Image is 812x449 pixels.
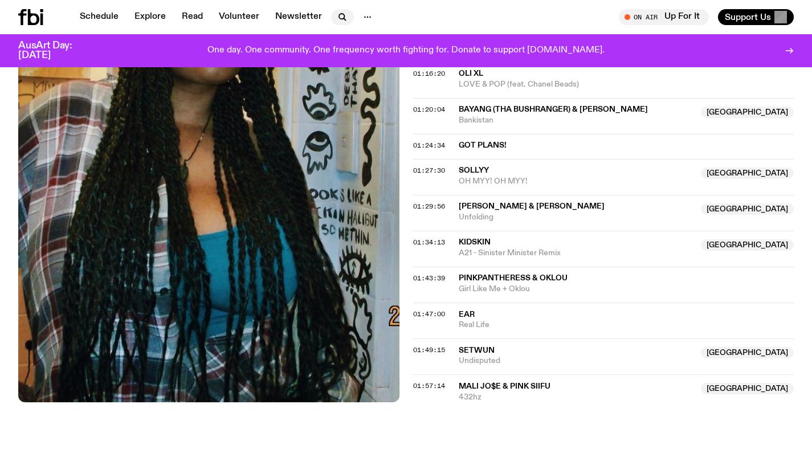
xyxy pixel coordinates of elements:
[212,9,266,25] a: Volunteer
[459,202,605,210] span: [PERSON_NAME] & [PERSON_NAME]
[459,392,695,403] span: 432hz
[413,274,445,283] span: 01:43:39
[459,115,695,126] span: Bankistan
[459,176,695,187] span: OH MYY! OH MYY!
[459,320,794,330] span: Real Life
[128,9,173,25] a: Explore
[459,284,794,295] span: Girl Like Me + Oklou
[459,79,794,90] span: LOVE & POP (feat. Chanel Beads)
[413,309,445,319] span: 01:47:00
[413,345,445,354] span: 01:49:15
[413,381,445,390] span: 01:57:14
[459,248,695,259] span: A21 - Sinister Minister Remix
[175,9,210,25] a: Read
[701,107,794,118] span: [GEOGRAPHIC_DATA]
[701,239,794,251] span: [GEOGRAPHIC_DATA]
[459,70,483,77] span: Oli XL
[73,9,125,25] a: Schedule
[459,382,550,390] span: MALI JO$E & Pink Siifu
[459,346,495,354] span: Setwun
[701,347,794,358] span: [GEOGRAPHIC_DATA]
[718,9,794,25] button: Support Us
[701,168,794,179] span: [GEOGRAPHIC_DATA]
[18,41,91,60] h3: AusArt Day: [DATE]
[459,311,475,319] span: ear
[701,203,794,215] span: [GEOGRAPHIC_DATA]
[413,69,445,78] span: 01:16:20
[413,141,445,150] span: 01:24:34
[459,105,648,113] span: BAYANG (tha Bushranger) & [PERSON_NAME]
[459,238,491,246] span: Kidskin
[268,9,329,25] a: Newsletter
[459,212,695,223] span: Unfolding
[459,140,787,151] span: GOT PLANS!
[725,12,771,22] span: Support Us
[701,383,794,394] span: [GEOGRAPHIC_DATA]
[413,105,445,114] span: 01:20:04
[207,46,605,56] p: One day. One community. One frequency worth fighting for. Donate to support [DOMAIN_NAME].
[413,166,445,175] span: 01:27:30
[459,356,695,366] span: Undisputed
[413,238,445,247] span: 01:34:13
[619,9,709,25] button: On AirUp For It
[459,274,568,282] span: PinkPantheress & Oklou
[413,202,445,211] span: 01:29:56
[459,166,489,174] span: SOLLYY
